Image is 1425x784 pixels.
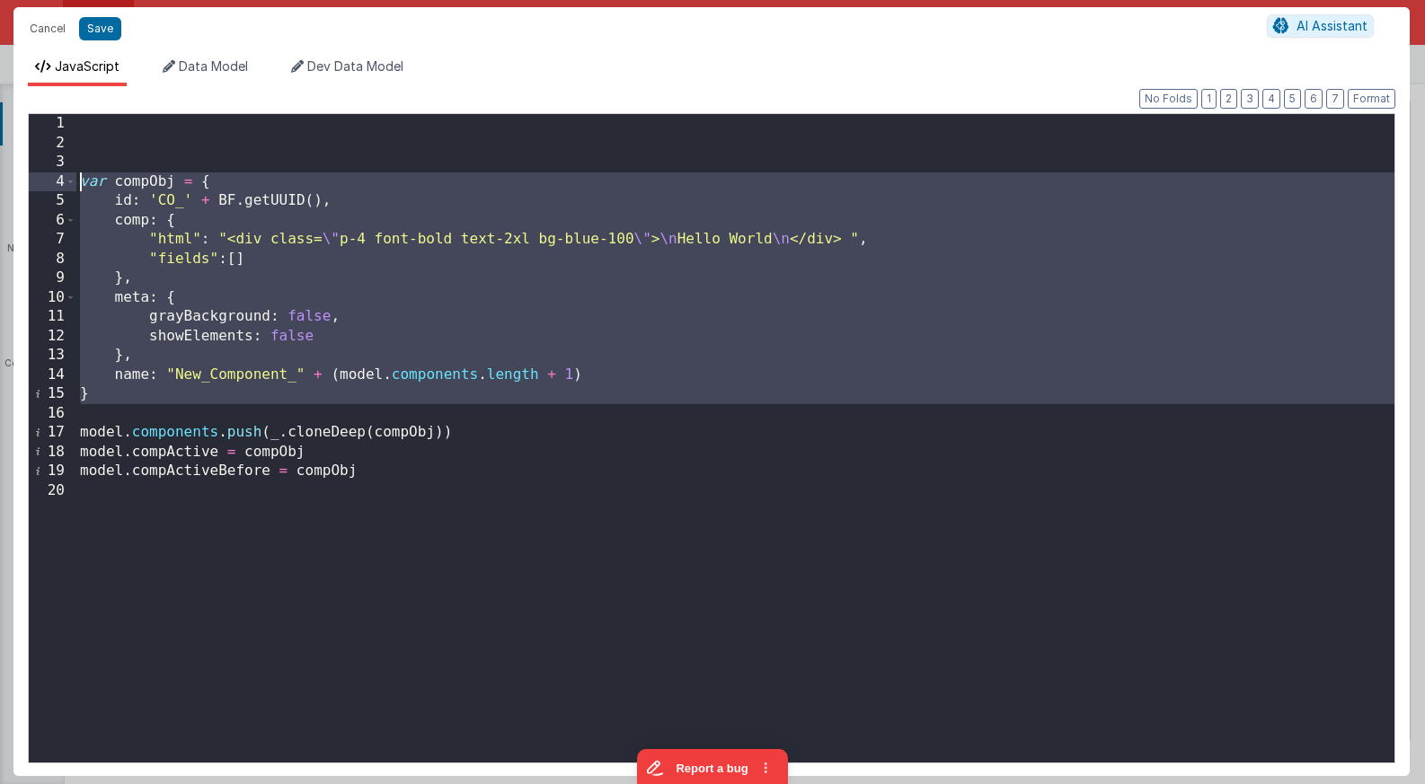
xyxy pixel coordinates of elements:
div: 4 [29,172,76,192]
div: 10 [29,288,76,308]
span: Dev Data Model [307,58,403,74]
button: 4 [1262,89,1280,109]
button: AI Assistant [1267,14,1374,38]
div: 2 [29,134,76,154]
div: 15 [29,384,76,404]
button: 1 [1201,89,1217,109]
div: 20 [29,481,76,501]
button: Save [79,17,121,40]
div: 18 [29,443,76,462]
div: 13 [29,346,76,366]
div: 5 [29,191,76,211]
div: 1 [29,114,76,134]
button: 7 [1326,89,1344,109]
span: AI Assistant [1297,18,1367,33]
div: 3 [29,153,76,172]
div: 17 [29,423,76,443]
button: 2 [1220,89,1237,109]
button: No Folds [1139,89,1198,109]
div: 6 [29,211,76,231]
div: 19 [29,462,76,481]
div: 8 [29,250,76,269]
div: 11 [29,307,76,327]
button: 5 [1284,89,1301,109]
div: 14 [29,366,76,385]
span: JavaScript [55,58,119,74]
button: Cancel [21,16,75,41]
button: Format [1348,89,1395,109]
span: Data Model [179,58,248,74]
button: 6 [1305,89,1323,109]
div: 7 [29,230,76,250]
div: 12 [29,327,76,347]
div: 9 [29,269,76,288]
div: 16 [29,404,76,424]
button: 3 [1241,89,1259,109]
